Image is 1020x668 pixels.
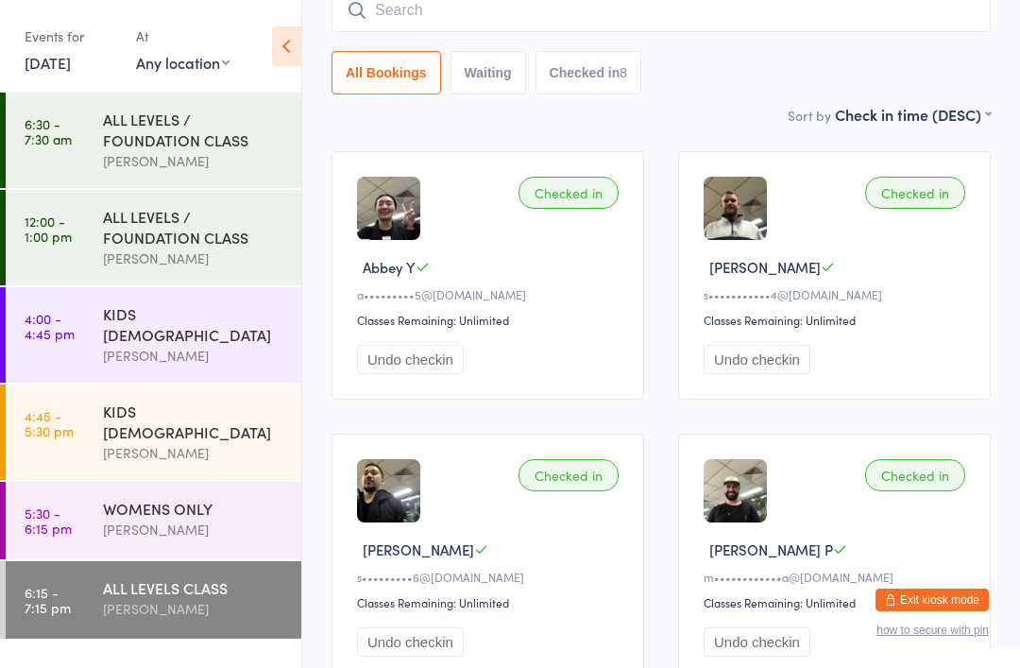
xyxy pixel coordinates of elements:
div: Checked in [518,177,619,209]
div: Classes Remaining: Unlimited [357,594,624,610]
time: 6:30 - 7:30 am [25,116,72,146]
div: s•••••••••6@[DOMAIN_NAME] [357,569,624,585]
button: Exit kiosk mode [875,589,989,611]
div: 8 [620,65,627,80]
a: 6:15 -7:15 pmALL LEVELS CLASS[PERSON_NAME] [6,561,301,639]
a: 12:00 -1:00 pmALL LEVELS / FOUNDATION CLASS[PERSON_NAME] [6,190,301,285]
div: [PERSON_NAME] [103,598,285,620]
button: All Bookings [331,51,441,94]
button: Undo checkin [704,627,810,657]
a: [DATE] [25,52,71,73]
div: Events for [25,21,117,52]
div: ALL LEVELS / FOUNDATION CLASS [103,206,285,248]
img: image1733106555.png [704,459,767,522]
time: 5:30 - 6:15 pm [25,505,72,536]
div: KIDS [DEMOGRAPHIC_DATA] [103,401,285,442]
span: Abbey Y [363,257,416,277]
div: Classes Remaining: Unlimited [357,312,624,328]
time: 4:45 - 5:30 pm [25,408,74,438]
div: WOMENS ONLY [103,498,285,519]
div: KIDS [DEMOGRAPHIC_DATA] [103,303,285,345]
div: ALL LEVELS CLASS [103,577,285,598]
button: how to secure with pin [876,624,989,637]
div: Classes Remaining: Unlimited [704,594,971,610]
div: Any location [136,52,229,73]
div: Classes Remaining: Unlimited [704,312,971,328]
time: 12:00 - 1:00 pm [25,214,72,244]
div: a•••••••••5@[DOMAIN_NAME] [357,286,624,302]
div: Checked in [865,459,965,491]
time: 4:00 - 4:45 pm [25,311,75,341]
div: [PERSON_NAME] [103,519,285,540]
button: Checked in8 [535,51,642,94]
div: m••••••••••••a@[DOMAIN_NAME] [704,569,971,585]
span: [PERSON_NAME] [709,257,821,277]
a: 6:30 -7:30 amALL LEVELS / FOUNDATION CLASS[PERSON_NAME] [6,93,301,188]
img: image1744708675.png [357,177,420,240]
button: Undo checkin [357,345,464,374]
img: image1721806021.png [704,177,767,240]
span: [PERSON_NAME] [363,540,474,559]
a: 4:45 -5:30 pmKIDS [DEMOGRAPHIC_DATA][PERSON_NAME] [6,385,301,480]
a: 4:00 -4:45 pmKIDS [DEMOGRAPHIC_DATA][PERSON_NAME] [6,287,301,383]
div: Check in time (DESC) [835,104,991,125]
button: Undo checkin [357,627,464,657]
div: [PERSON_NAME] [103,150,285,172]
label: Sort by [788,106,831,125]
span: [PERSON_NAME] P [709,540,833,559]
div: s•••••••••••4@[DOMAIN_NAME] [704,286,971,302]
img: image1717659494.png [357,459,420,522]
div: Checked in [865,177,965,209]
div: Checked in [518,459,619,491]
button: Undo checkin [704,345,810,374]
time: 6:15 - 7:15 pm [25,585,71,615]
div: [PERSON_NAME] [103,442,285,464]
div: At [136,21,229,52]
a: 5:30 -6:15 pmWOMENS ONLY[PERSON_NAME] [6,482,301,559]
div: [PERSON_NAME] [103,345,285,367]
div: [PERSON_NAME] [103,248,285,269]
button: Waiting [450,51,526,94]
div: ALL LEVELS / FOUNDATION CLASS [103,109,285,150]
